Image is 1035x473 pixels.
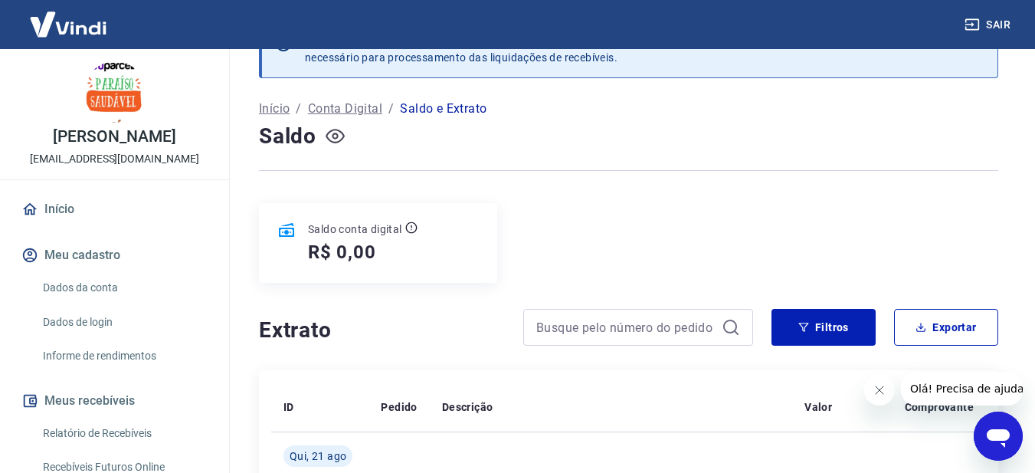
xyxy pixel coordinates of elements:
[804,399,832,415] p: Valor
[18,238,211,272] button: Meu cadastro
[442,399,493,415] p: Descrição
[308,100,382,118] a: Conta Digital
[894,309,998,346] button: Exportar
[771,309,876,346] button: Filtros
[259,315,505,346] h4: Extrato
[308,222,402,237] p: Saldo conta digital
[37,307,211,338] a: Dados de login
[259,100,290,118] a: Início
[37,340,211,372] a: Informe de rendimentos
[37,272,211,304] a: Dados da conta
[259,121,316,152] h4: Saldo
[18,384,211,418] button: Meus recebíveis
[30,151,199,167] p: [EMAIL_ADDRESS][DOMAIN_NAME]
[290,448,346,464] span: Qui, 21 ago
[305,34,936,65] p: Se o saldo aumentar sem um lançamento correspondente no extrato, aguarde algumas horas. Isso acon...
[18,192,211,226] a: Início
[9,11,129,23] span: Olá! Precisa de ajuda?
[37,418,211,449] a: Relatório de Recebíveis
[296,100,301,118] p: /
[18,1,118,48] img: Vindi
[308,240,376,264] h5: R$ 0,00
[536,316,716,339] input: Busque pelo número do pedido
[974,412,1023,461] iframe: Botão para abrir a janela de mensagens
[864,375,895,406] iframe: Fechar mensagem
[388,100,394,118] p: /
[283,399,294,415] p: ID
[381,399,417,415] p: Pedido
[961,11,1017,39] button: Sair
[400,100,486,118] p: Saldo e Extrato
[901,372,1023,406] iframe: Mensagem da empresa
[84,61,146,123] img: 3cc1d2fa-08a1-43b1-a04a-3cc8dad865f1.jpeg
[905,399,974,415] p: Comprovante
[53,129,175,145] p: [PERSON_NAME]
